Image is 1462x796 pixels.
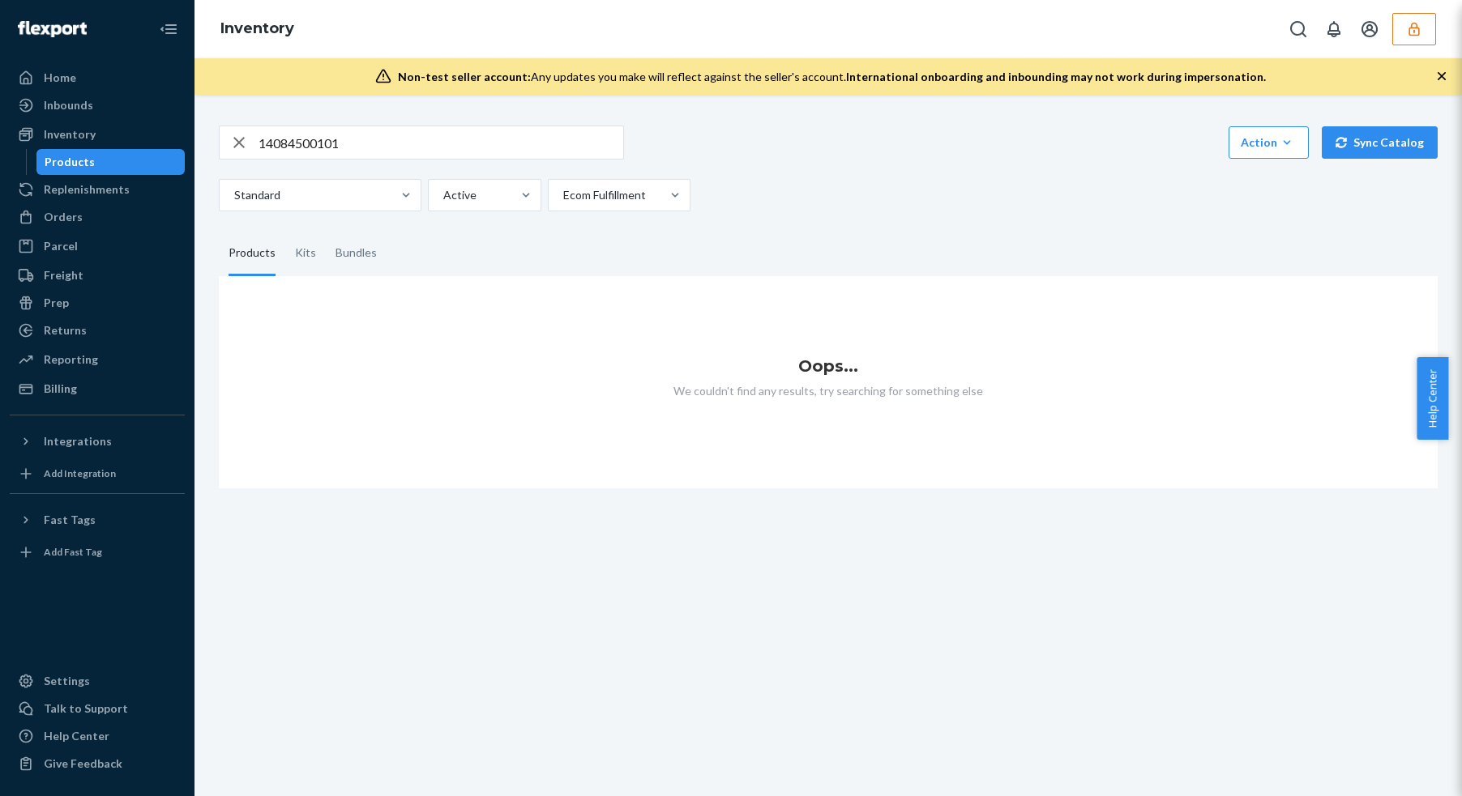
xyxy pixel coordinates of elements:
[44,381,77,397] div: Billing
[10,262,185,288] a: Freight
[10,65,185,91] a: Home
[10,428,185,454] button: Integrations
[44,295,69,311] div: Prep
[10,539,185,565] a: Add Fast Tag
[10,751,185,777] button: Give Feedback
[44,70,76,86] div: Home
[10,461,185,487] a: Add Integration
[44,181,130,198] div: Replenishments
[1229,126,1309,159] button: Action
[1282,13,1315,45] button: Open Search Box
[398,69,1266,85] div: Any updates you make will reflect against the seller's account.
[44,209,83,225] div: Orders
[233,187,234,203] input: Standard
[44,673,90,689] div: Settings
[44,433,112,449] div: Integrations
[336,231,377,276] div: Bundles
[44,267,83,283] div: Freight
[10,92,185,118] a: Inbounds
[44,322,87,338] div: Returns
[18,21,87,37] img: Flexport logo
[44,756,122,772] div: Give Feedback
[442,187,443,203] input: Active
[44,545,102,559] div: Add Fast Tag
[44,351,98,368] div: Reporting
[10,204,185,230] a: Orders
[44,238,78,254] div: Parcel
[259,126,623,159] input: Search inventory by name or sku
[1318,13,1350,45] button: Open notifications
[44,728,109,744] div: Help Center
[152,13,185,45] button: Close Navigation
[10,696,185,722] button: Talk to Support
[44,126,96,143] div: Inventory
[10,121,185,147] a: Inventory
[1241,134,1297,151] div: Action
[10,290,185,316] a: Prep
[398,70,531,83] span: Non-test seller account:
[207,6,307,53] ol: breadcrumbs
[295,231,316,276] div: Kits
[10,177,185,202] a: Replenishments
[10,723,185,749] a: Help Center
[36,149,186,175] a: Products
[219,383,1438,399] p: We couldn't find any results, try searching for something else
[44,700,128,717] div: Talk to Support
[44,466,116,480] div: Add Integration
[1353,13,1386,45] button: Open account menu
[10,376,185,402] a: Billing
[220,19,294,37] a: Inventory
[1322,126,1438,159] button: Sync Catalog
[1417,357,1448,440] button: Help Center
[10,347,185,372] a: Reporting
[44,512,96,528] div: Fast Tags
[229,231,276,276] div: Products
[1357,747,1446,788] iframe: Opens a widget where you can chat to one of our agents
[10,668,185,694] a: Settings
[846,70,1266,83] span: International onboarding and inbounding may not work during impersonation.
[10,507,185,533] button: Fast Tags
[45,154,95,170] div: Products
[10,317,185,343] a: Returns
[10,233,185,259] a: Parcel
[44,97,93,113] div: Inbounds
[562,187,563,203] input: Ecom Fulfillment
[219,357,1438,375] h1: Oops...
